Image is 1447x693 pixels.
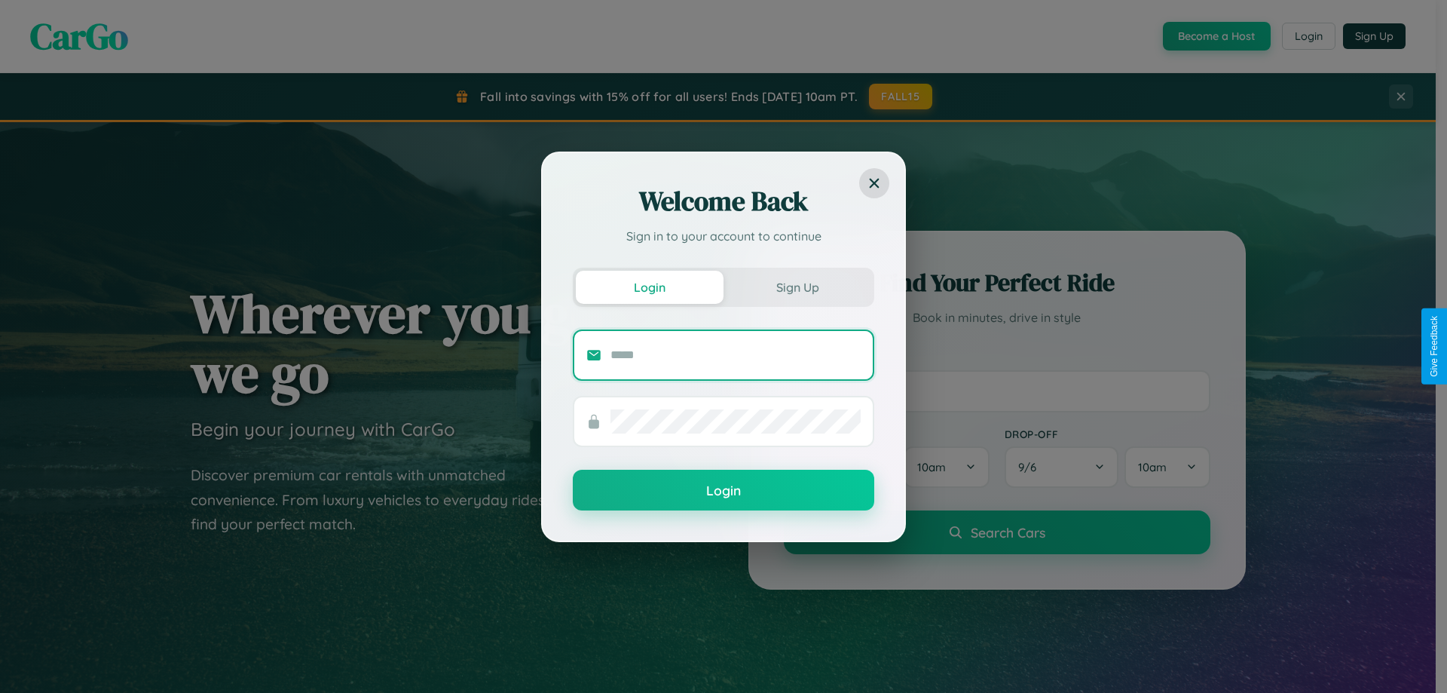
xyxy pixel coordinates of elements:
[573,183,874,219] h2: Welcome Back
[723,271,871,304] button: Sign Up
[573,227,874,245] p: Sign in to your account to continue
[576,271,723,304] button: Login
[1429,316,1439,377] div: Give Feedback
[573,470,874,511] button: Login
